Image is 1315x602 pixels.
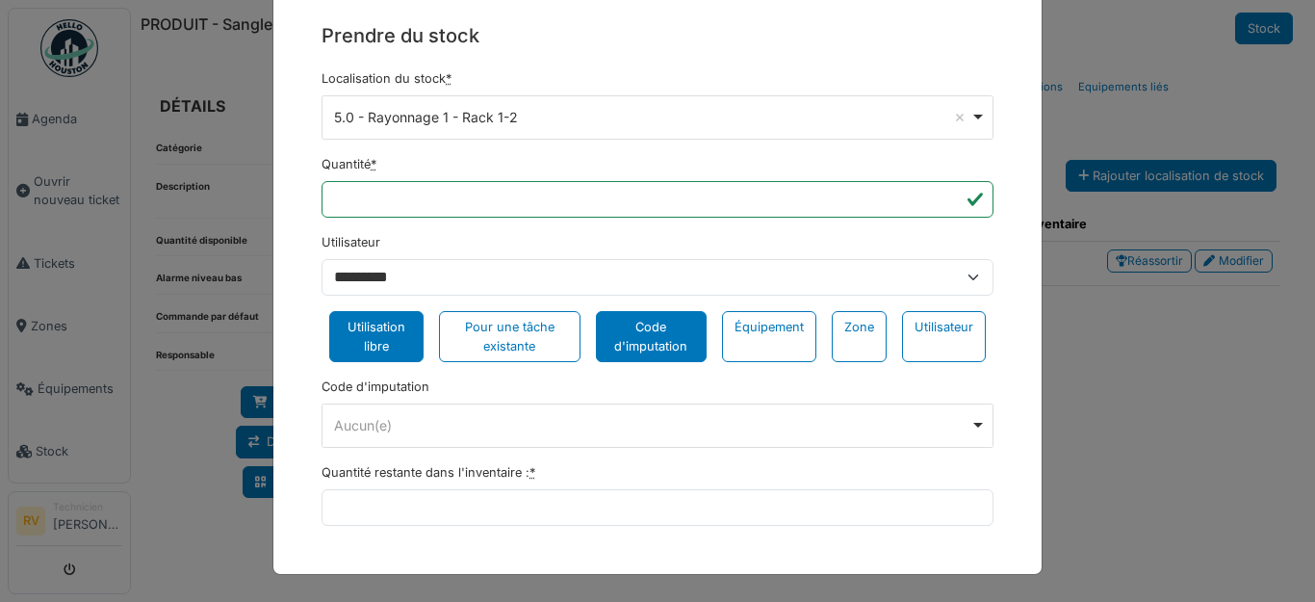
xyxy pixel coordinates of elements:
[322,378,429,396] label: Code d'imputation
[322,69,451,88] label: Localisation du stock
[722,311,816,361] div: Équipement
[322,155,376,173] label: Quantité
[902,311,986,361] div: Utilisateur
[322,463,535,482] label: Quantité restante dans l'inventaire :
[329,311,424,361] div: Utilisation libre
[596,311,707,361] div: Code d'imputation
[832,311,887,361] div: Zone
[322,21,993,50] h5: Prendre du stock
[446,71,451,86] abbr: Requis
[439,311,580,361] div: Pour une tâche existante
[334,415,970,435] div: Aucun(e)
[334,107,970,127] div: 5.0 - Rayonnage 1 - Rack 1-2
[371,157,376,171] abbr: Requis
[950,108,969,127] button: Remove item: '118651'
[322,233,380,251] label: Utilisateur
[529,465,535,480] abbr: Requis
